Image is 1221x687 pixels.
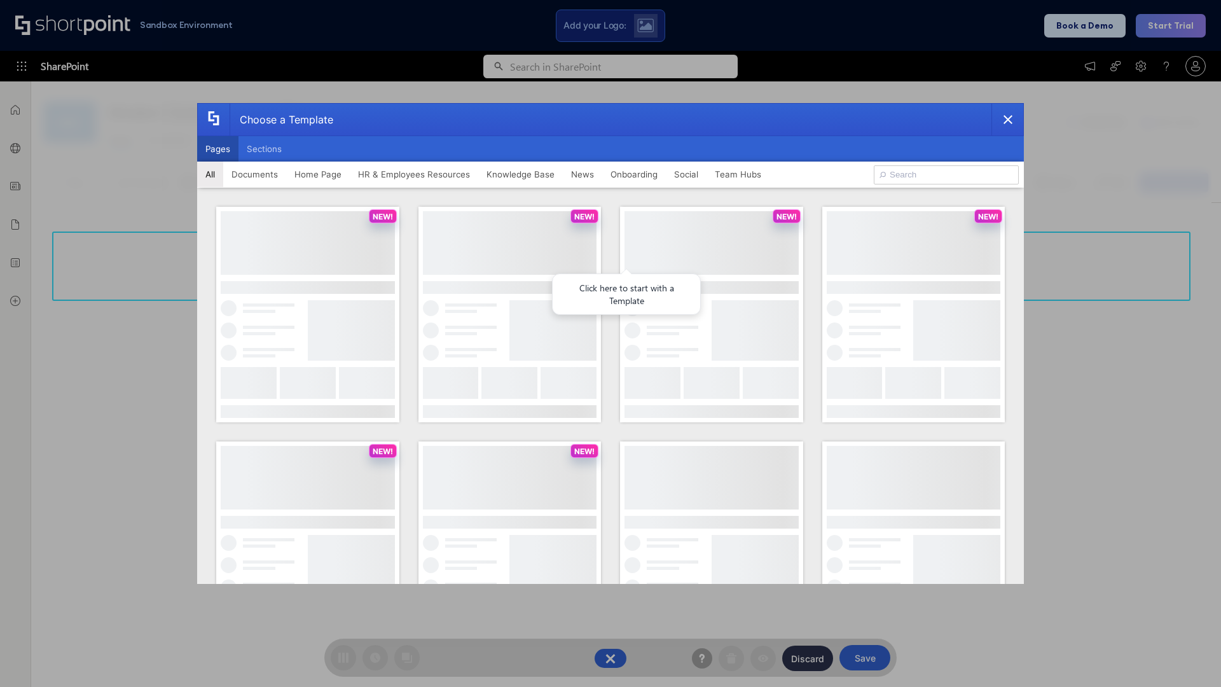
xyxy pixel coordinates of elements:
[373,447,393,456] p: NEW!
[286,162,350,187] button: Home Page
[197,103,1024,584] div: template selector
[574,447,595,456] p: NEW!
[602,162,666,187] button: Onboarding
[350,162,478,187] button: HR & Employees Resources
[666,162,707,187] button: Social
[373,212,393,221] p: NEW!
[197,136,238,162] button: Pages
[574,212,595,221] p: NEW!
[478,162,563,187] button: Knowledge Base
[230,104,333,135] div: Choose a Template
[776,212,797,221] p: NEW!
[197,162,223,187] button: All
[978,212,998,221] p: NEW!
[563,162,602,187] button: News
[1157,626,1221,687] iframe: Chat Widget
[874,165,1019,184] input: Search
[223,162,286,187] button: Documents
[707,162,769,187] button: Team Hubs
[238,136,290,162] button: Sections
